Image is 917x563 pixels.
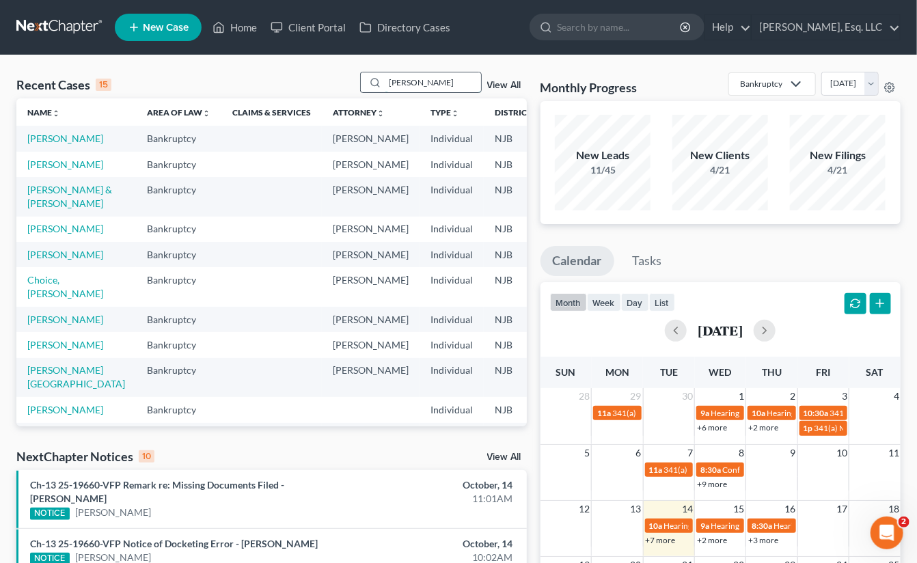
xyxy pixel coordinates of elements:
[147,107,210,118] a: Area of Lawunfold_more
[840,388,849,404] span: 3
[871,517,903,549] iframe: Intercom live chat
[672,163,768,177] div: 4/21
[136,152,221,177] td: Bankruptcy
[420,267,484,306] td: Individual
[649,465,663,475] span: 11a
[487,452,521,462] a: View All
[75,506,151,519] a: [PERSON_NAME]
[649,521,663,531] span: 10a
[700,521,709,531] span: 9a
[899,517,909,527] span: 2
[136,217,221,242] td: Bankruptcy
[451,109,459,118] i: unfold_more
[136,332,221,357] td: Bankruptcy
[612,408,744,418] span: 341(a) meeting for [PERSON_NAME]
[577,501,591,517] span: 12
[495,107,540,118] a: Districtunfold_more
[484,307,551,332] td: NJB
[550,293,587,312] button: month
[540,246,614,276] a: Calendar
[887,445,901,461] span: 11
[27,339,103,351] a: [PERSON_NAME]
[139,450,154,463] div: 10
[635,445,643,461] span: 6
[649,293,675,312] button: list
[322,177,420,216] td: [PERSON_NAME]
[30,538,318,549] a: Ch-13 25-19660-VFP Notice of Docketing Error - [PERSON_NAME]
[322,307,420,332] td: [PERSON_NAME]
[322,423,420,448] td: [PERSON_NAME]
[143,23,189,33] span: New Case
[686,445,694,461] span: 7
[664,465,796,475] span: 341(a) meeting for [PERSON_NAME]
[583,445,591,461] span: 5
[700,465,721,475] span: 8:30a
[27,159,103,170] a: [PERSON_NAME]
[353,15,457,40] a: Directory Cases
[484,267,551,306] td: NJB
[136,423,221,448] td: Bankruptcy
[697,422,727,432] a: +6 more
[202,109,210,118] i: unfold_more
[487,81,521,90] a: View All
[136,358,221,397] td: Bankruptcy
[887,501,901,517] span: 18
[577,388,591,404] span: 28
[484,242,551,267] td: NJB
[866,366,884,378] span: Sat
[722,465,877,475] span: Confirmation hearing for [PERSON_NAME]
[555,163,651,177] div: 11/45
[555,148,651,163] div: New Leads
[484,217,551,242] td: NJB
[27,107,60,118] a: Nameunfold_more
[748,422,778,432] a: +2 more
[804,423,813,433] span: 1p
[322,267,420,306] td: [PERSON_NAME]
[136,267,221,306] td: Bankruptcy
[484,397,551,422] td: NJB
[322,332,420,357] td: [PERSON_NAME]
[816,366,830,378] span: Fri
[96,79,111,91] div: 15
[557,14,682,40] input: Search by name...
[698,323,743,338] h2: [DATE]
[27,223,103,234] a: [PERSON_NAME]
[484,126,551,151] td: NJB
[681,501,694,517] span: 14
[711,408,817,418] span: Hearing for [PERSON_NAME]
[556,366,576,378] span: Sun
[484,332,551,357] td: NJB
[709,366,732,378] span: Wed
[322,126,420,151] td: [PERSON_NAME]
[672,148,768,163] div: New Clients
[774,521,880,531] span: Hearing for [PERSON_NAME]
[748,535,778,545] a: +3 more
[27,364,125,389] a: [PERSON_NAME][GEOGRAPHIC_DATA]
[732,501,745,517] span: 15
[52,109,60,118] i: unfold_more
[16,448,154,465] div: NextChapter Notices
[484,358,551,397] td: NJB
[752,521,772,531] span: 8:30a
[621,293,649,312] button: day
[660,366,678,378] span: Tue
[484,152,551,177] td: NJB
[430,107,459,118] a: Typeunfold_more
[892,388,901,404] span: 4
[740,78,782,90] div: Bankruptcy
[27,274,103,299] a: Choice, [PERSON_NAME]
[136,126,221,151] td: Bankruptcy
[752,408,765,418] span: 10a
[420,152,484,177] td: Individual
[16,77,111,93] div: Recent Cases
[322,217,420,242] td: [PERSON_NAME]
[27,249,103,260] a: [PERSON_NAME]
[762,366,782,378] span: Thu
[789,445,797,461] span: 9
[420,307,484,332] td: Individual
[420,126,484,151] td: Individual
[664,521,843,531] span: Hearing for [PERSON_NAME] & [PERSON_NAME]
[737,445,745,461] span: 8
[540,79,638,96] h3: Monthly Progress
[790,163,886,177] div: 4/21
